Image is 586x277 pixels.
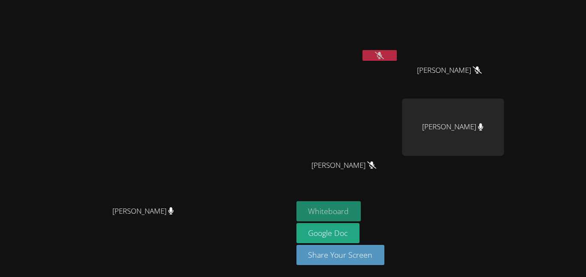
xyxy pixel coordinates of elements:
[296,245,385,265] button: Share Your Screen
[112,205,174,217] span: [PERSON_NAME]
[402,98,504,156] div: [PERSON_NAME]
[417,64,482,77] span: [PERSON_NAME]
[296,223,360,243] a: Google Doc
[296,201,361,221] button: Whiteboard
[311,159,376,172] span: [PERSON_NAME]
